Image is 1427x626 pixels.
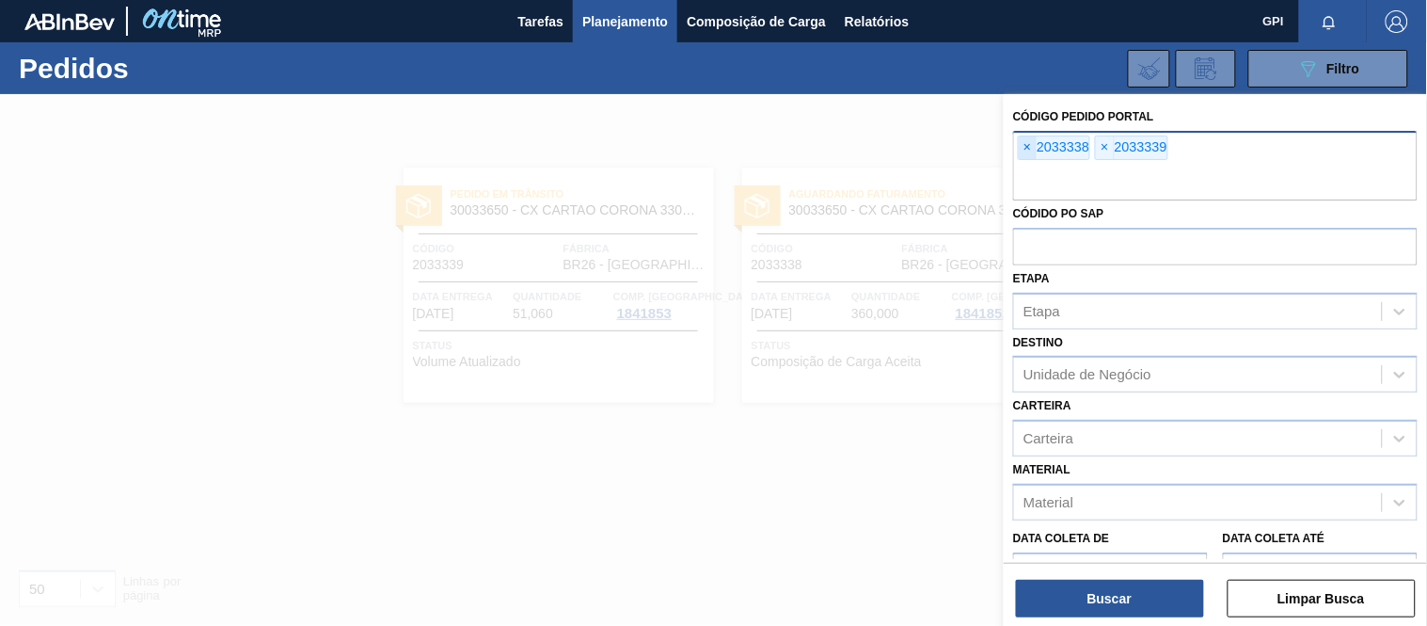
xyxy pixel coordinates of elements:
button: Filtro [1248,50,1408,88]
div: 2033339 [1095,136,1167,160]
div: Unidade de Negócio [1023,367,1151,383]
label: Data coleta até [1223,532,1324,545]
span: × [1096,136,1114,159]
label: Códido PO SAP [1013,207,1104,220]
h1: Pedidos [19,57,289,79]
label: Código Pedido Portal [1013,110,1154,123]
span: × [1019,136,1037,159]
span: Composição de Carga [687,10,826,33]
button: Notificações [1299,8,1359,35]
div: Material [1023,494,1073,510]
input: dd/mm/yyyy [1013,553,1208,590]
img: TNhmsLtSVTkK8tSr43FrP2fwEKptu5GPRR3wAAAABJRU5ErkJggg== [24,13,115,30]
label: Data coleta de [1013,532,1109,545]
label: Etapa [1013,272,1050,285]
div: Etapa [1023,303,1060,319]
div: 2033338 [1018,136,1090,160]
label: Destino [1013,336,1063,349]
span: Tarefas [517,10,563,33]
div: Importar Negociações dos Pedidos [1128,50,1170,88]
input: dd/mm/yyyy [1223,553,1418,590]
label: Material [1013,463,1070,476]
span: Filtro [1327,61,1360,76]
div: Solicitação de Revisão de Pedidos [1176,50,1236,88]
div: Carteira [1023,431,1073,447]
span: Relatórios [845,10,909,33]
span: Planejamento [582,10,668,33]
img: Logout [1386,10,1408,33]
label: Carteira [1013,399,1071,412]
